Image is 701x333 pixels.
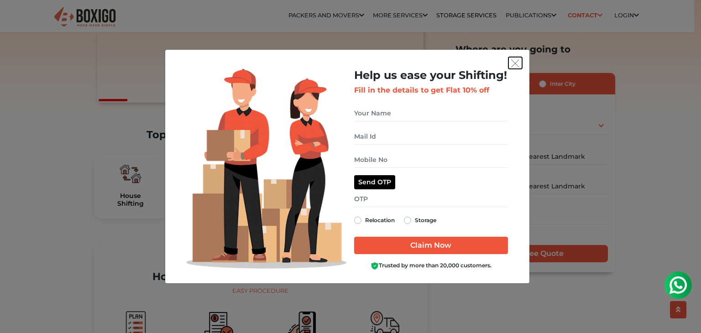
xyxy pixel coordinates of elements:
[354,261,508,270] div: Trusted by more than 20,000 customers.
[354,129,508,145] input: Mail Id
[415,215,436,226] label: Storage
[371,262,379,270] img: Boxigo Customer Shield
[511,59,519,68] img: exit
[9,9,27,27] img: whatsapp-icon.svg
[354,86,508,94] h3: Fill in the details to get Flat 10% off
[186,69,347,269] img: Lead Welcome Image
[354,69,508,82] h2: Help us ease your Shifting!
[365,215,395,226] label: Relocation
[354,152,508,168] input: Mobile No
[354,105,508,121] input: Your Name
[354,237,508,254] input: Claim Now
[354,175,395,189] button: Send OTP
[354,191,508,207] input: OTP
